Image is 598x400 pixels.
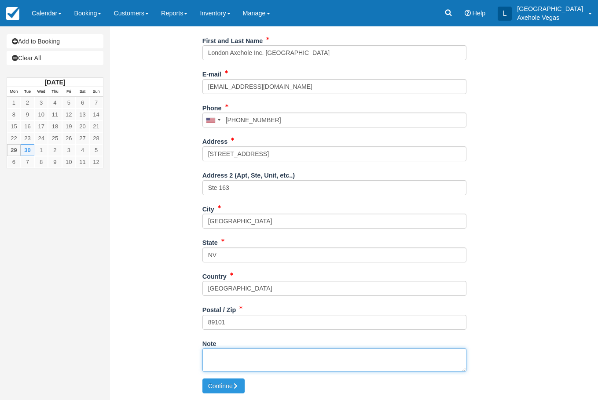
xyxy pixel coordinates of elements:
[89,109,103,120] a: 14
[202,336,216,349] label: Note
[498,7,512,21] div: L
[202,67,221,79] label: E-mail
[48,120,62,132] a: 18
[34,156,48,168] a: 8
[6,7,19,20] img: checkfront-main-nav-mini-logo.png
[34,109,48,120] a: 10
[7,51,103,65] a: Clear All
[7,156,21,168] a: 6
[34,97,48,109] a: 3
[202,33,263,46] label: First and Last Name
[62,87,76,97] th: Fri
[21,144,34,156] a: 30
[21,97,34,109] a: 2
[21,120,34,132] a: 16
[76,97,89,109] a: 6
[202,134,228,146] label: Address
[48,97,62,109] a: 4
[517,4,583,13] p: [GEOGRAPHIC_DATA]
[89,87,103,97] th: Sun
[89,120,103,132] a: 21
[473,10,486,17] span: Help
[517,13,583,22] p: Axehole Vegas
[89,156,103,168] a: 12
[21,132,34,144] a: 23
[7,132,21,144] a: 22
[48,144,62,156] a: 2
[62,109,76,120] a: 12
[34,120,48,132] a: 17
[62,97,76,109] a: 5
[44,79,65,86] strong: [DATE]
[202,202,214,214] label: City
[48,109,62,120] a: 11
[89,97,103,109] a: 7
[202,101,222,113] label: Phone
[7,87,21,97] th: Mon
[202,235,218,247] label: State
[34,87,48,97] th: Wed
[202,168,295,180] label: Address 2 (Apt, Ste, Unit, etc..)
[7,97,21,109] a: 1
[76,144,89,156] a: 4
[21,156,34,168] a: 7
[48,132,62,144] a: 25
[62,156,76,168] a: 10
[76,156,89,168] a: 11
[34,144,48,156] a: 1
[21,87,34,97] th: Tue
[76,109,89,120] a: 13
[7,120,21,132] a: 15
[76,120,89,132] a: 20
[62,144,76,156] a: 3
[76,132,89,144] a: 27
[76,87,89,97] th: Sat
[89,132,103,144] a: 28
[34,132,48,144] a: 24
[202,378,245,393] button: Continue
[202,269,227,281] label: Country
[48,156,62,168] a: 9
[48,87,62,97] th: Thu
[7,34,103,48] a: Add to Booking
[62,132,76,144] a: 26
[7,144,21,156] a: 29
[203,113,223,127] div: United States: +1
[202,302,236,315] label: Postal / Zip
[89,144,103,156] a: 5
[7,109,21,120] a: 8
[21,109,34,120] a: 9
[62,120,76,132] a: 19
[465,10,471,16] i: Help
